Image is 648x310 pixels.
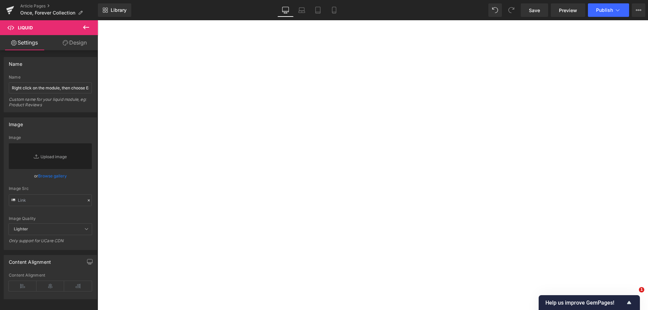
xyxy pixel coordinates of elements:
a: Laptop [294,3,310,17]
span: Help us improve GemPages! [545,300,625,306]
span: Preview [559,7,577,14]
button: Redo [505,3,518,17]
span: 1 [639,287,644,292]
a: Article Pages [20,3,98,9]
a: Mobile [326,3,342,17]
span: Library [111,7,127,13]
button: More [632,3,645,17]
div: Only support for UCare CDN [9,238,92,248]
a: Preview [551,3,585,17]
div: or [9,172,92,179]
span: Save [529,7,540,14]
b: Lighter [14,226,28,231]
input: Link [9,194,92,206]
div: Content Alignment [9,273,92,278]
div: Image Src [9,186,92,191]
div: Name [9,75,92,80]
button: Undo [488,3,502,17]
div: Name [9,57,22,67]
span: Publish [596,7,613,13]
div: Image Quality [9,216,92,221]
div: Custom name for your liquid module, eg: Product Reviews [9,97,92,112]
a: Browse gallery [38,170,67,182]
a: Desktop [277,3,294,17]
a: Tablet [310,3,326,17]
a: New Library [98,3,131,17]
span: Once, Forever Collection [20,10,75,16]
div: Image [9,118,23,127]
button: Show survey - Help us improve GemPages! [545,299,633,307]
iframe: Intercom live chat [625,287,641,303]
a: Design [50,35,99,50]
button: Publish [588,3,629,17]
div: Image [9,135,92,140]
div: Content Alignment [9,255,51,265]
span: Liquid [18,25,33,30]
